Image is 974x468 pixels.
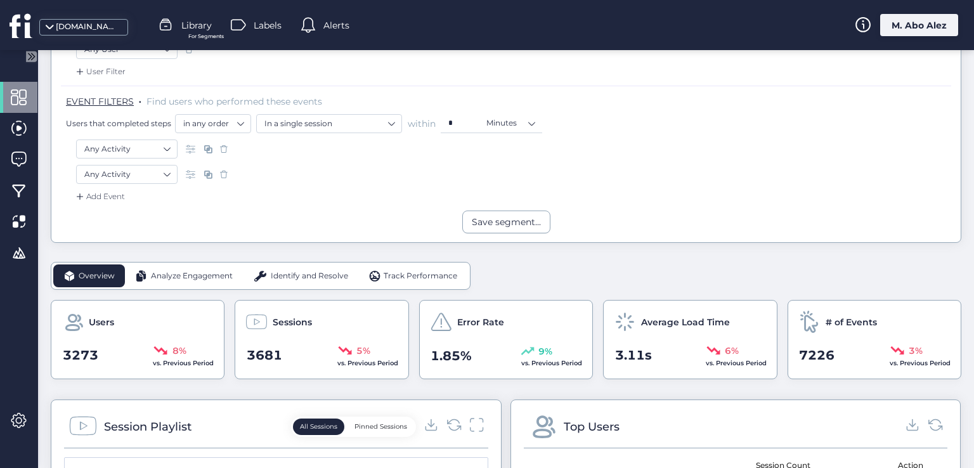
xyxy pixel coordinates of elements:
span: Track Performance [384,270,457,282]
span: 3% [909,344,923,358]
span: 3681 [247,346,282,365]
span: 3273 [63,346,98,365]
span: Find users who performed these events [146,96,322,107]
span: 6% [725,344,739,358]
nz-select-item: In a single session [264,114,394,133]
button: All Sessions [293,419,344,435]
span: vs. Previous Period [337,359,398,367]
span: vs. Previous Period [890,359,951,367]
span: 5% [356,344,370,358]
div: Add Event [74,190,125,203]
div: Top Users [564,418,620,436]
nz-select-item: Minutes [486,114,535,133]
span: Analyze Engagement [151,270,233,282]
span: Error Rate [457,315,504,329]
span: 7226 [799,346,834,365]
nz-select-item: in any order [183,114,243,133]
span: For Segments [188,32,224,41]
nz-select-item: Any Activity [84,165,169,184]
span: within [408,117,436,130]
nz-select-item: Any Activity [84,140,169,159]
span: EVENT FILTERS [66,96,134,107]
span: vs. Previous Period [706,359,767,367]
span: Overview [79,270,115,282]
button: Pinned Sessions [347,419,414,435]
span: Average Load Time [641,315,730,329]
span: Users that completed steps [66,118,171,129]
span: vs. Previous Period [521,359,582,367]
span: Sessions [273,315,312,329]
div: Save segment... [472,215,541,229]
span: 1.85% [431,346,472,366]
div: Session Playlist [104,418,192,436]
span: Users [89,315,114,329]
div: [DOMAIN_NAME] [56,21,119,33]
span: Identify and Resolve [271,270,348,282]
span: Library [181,18,212,32]
span: 3.11s [615,346,652,365]
span: vs. Previous Period [153,359,214,367]
span: Alerts [323,18,349,32]
div: M. Abo Alez [880,14,958,36]
span: 9% [538,344,552,358]
span: # of Events [826,315,877,329]
span: Labels [254,18,282,32]
div: User Filter [74,65,126,78]
span: 8% [172,344,186,358]
span: . [139,93,141,106]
